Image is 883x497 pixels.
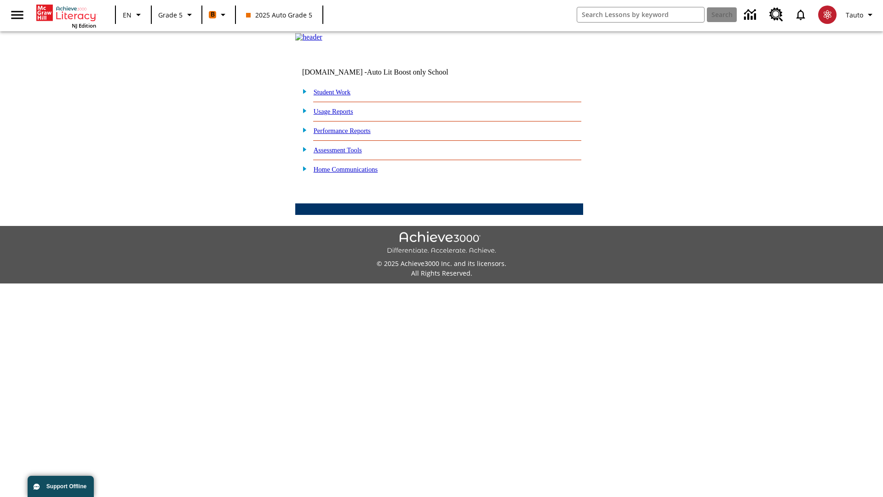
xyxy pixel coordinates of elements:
span: Support Offline [46,483,86,490]
img: plus.gif [298,164,307,173]
img: avatar image [818,6,837,24]
button: Grade: Grade 5, Select a grade [155,6,199,23]
span: Grade 5 [158,10,183,20]
img: plus.gif [298,126,307,134]
td: [DOMAIN_NAME] - [302,68,471,76]
a: Usage Reports [314,108,353,115]
span: Tauto [846,10,863,20]
button: Open side menu [4,1,31,29]
span: B [211,9,215,20]
nobr: Auto Lit Boost only School [367,68,448,76]
button: Select a new avatar [813,3,842,27]
a: Resource Center, Will open in new tab [764,2,789,27]
a: Performance Reports [314,127,371,134]
span: NJ Edition [72,22,96,29]
img: plus.gif [298,87,307,95]
span: 2025 Auto Grade 5 [246,10,312,20]
span: EN [123,10,132,20]
img: header [295,33,322,41]
input: search field [577,7,704,22]
a: Assessment Tools [314,146,362,154]
img: Achieve3000 Differentiate Accelerate Achieve [387,231,496,255]
button: Language: EN, Select a language [119,6,148,23]
img: plus.gif [298,145,307,153]
a: Home Communications [314,166,378,173]
a: Student Work [314,88,350,96]
button: Support Offline [28,476,94,497]
a: Notifications [789,3,813,27]
button: Boost Class color is orange. Change class color [205,6,232,23]
a: Data Center [739,2,764,28]
button: Profile/Settings [842,6,879,23]
img: plus.gif [298,106,307,115]
div: Home [36,3,96,29]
